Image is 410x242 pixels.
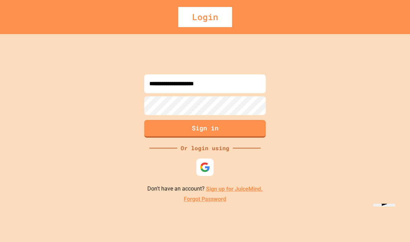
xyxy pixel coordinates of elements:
a: Sign up for JuiceMind. [206,186,263,192]
p: Don't have an account? [147,185,263,193]
button: Sign in [144,120,266,138]
iframe: chat widget [370,204,404,236]
div: Or login using [177,144,233,152]
div: Login [178,7,232,27]
a: Forgot Password [184,195,226,203]
img: google-icon.svg [200,162,210,172]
